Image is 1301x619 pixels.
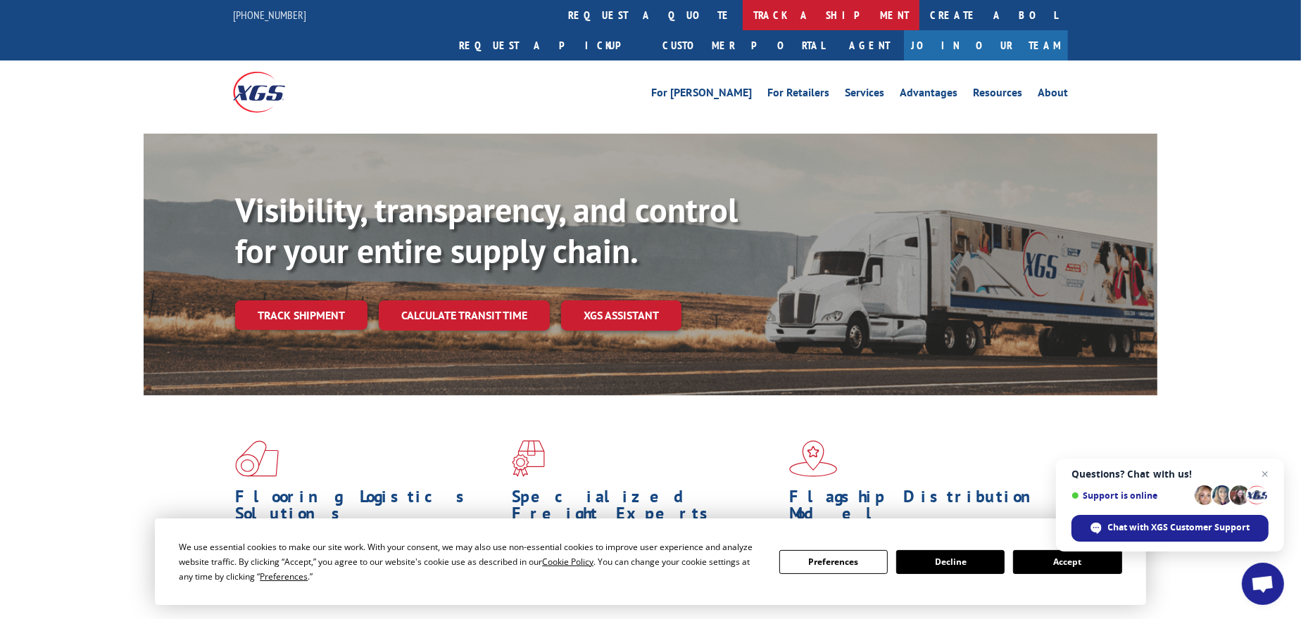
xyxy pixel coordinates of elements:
a: Join Our Team [904,30,1068,60]
h1: Specialized Freight Experts [512,488,778,529]
button: Accept [1013,550,1121,574]
img: xgs-icon-total-supply-chain-intelligence-red [235,440,279,477]
a: Agent [835,30,904,60]
a: For [PERSON_NAME] [651,87,752,103]
a: Request a pickup [448,30,652,60]
span: Chat with XGS Customer Support [1108,521,1250,534]
a: For Retailers [767,87,829,103]
a: Track shipment [235,300,367,330]
h1: Flagship Distribution Model [789,488,1055,529]
img: xgs-icon-focused-on-flooring-red [512,440,545,477]
span: Support is online [1071,490,1190,501]
span: Cookie Policy [542,556,593,568]
div: We use essential cookies to make our site work. With your consent, we may also use non-essential ... [179,540,762,584]
a: [PHONE_NUMBER] [233,8,306,22]
img: xgs-icon-flagship-distribution-model-red [789,440,838,477]
a: Advantages [900,87,957,103]
b: Visibility, transparency, and control for your entire supply chain. [235,188,738,272]
div: Cookie Consent Prompt [155,518,1146,605]
button: Preferences [779,550,888,574]
a: XGS ASSISTANT [561,300,681,331]
span: Questions? Chat with us! [1071,468,1269,480]
a: Calculate transit time [379,300,550,331]
span: Preferences [260,570,308,582]
span: Close chat [1257,466,1274,483]
button: Decline [896,550,1005,574]
a: Customer Portal [652,30,835,60]
div: Open chat [1242,563,1284,605]
a: About [1038,87,1068,103]
a: Learn More > [512,592,687,608]
a: Learn More > [235,592,410,608]
div: Chat with XGS Customer Support [1071,515,1269,542]
h1: Flooring Logistics Solutions [235,488,501,529]
a: Resources [973,87,1022,103]
a: Services [845,87,884,103]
